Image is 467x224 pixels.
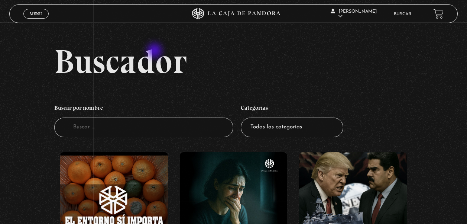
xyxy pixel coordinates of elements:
a: Buscar [394,12,411,16]
h4: Categorías [241,100,343,118]
span: Menu [30,12,42,16]
span: [PERSON_NAME] [331,9,377,19]
h4: Buscar por nombre [54,100,234,118]
h2: Buscador [54,45,458,78]
span: Cerrar [27,18,45,23]
a: View your shopping cart [434,9,444,19]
